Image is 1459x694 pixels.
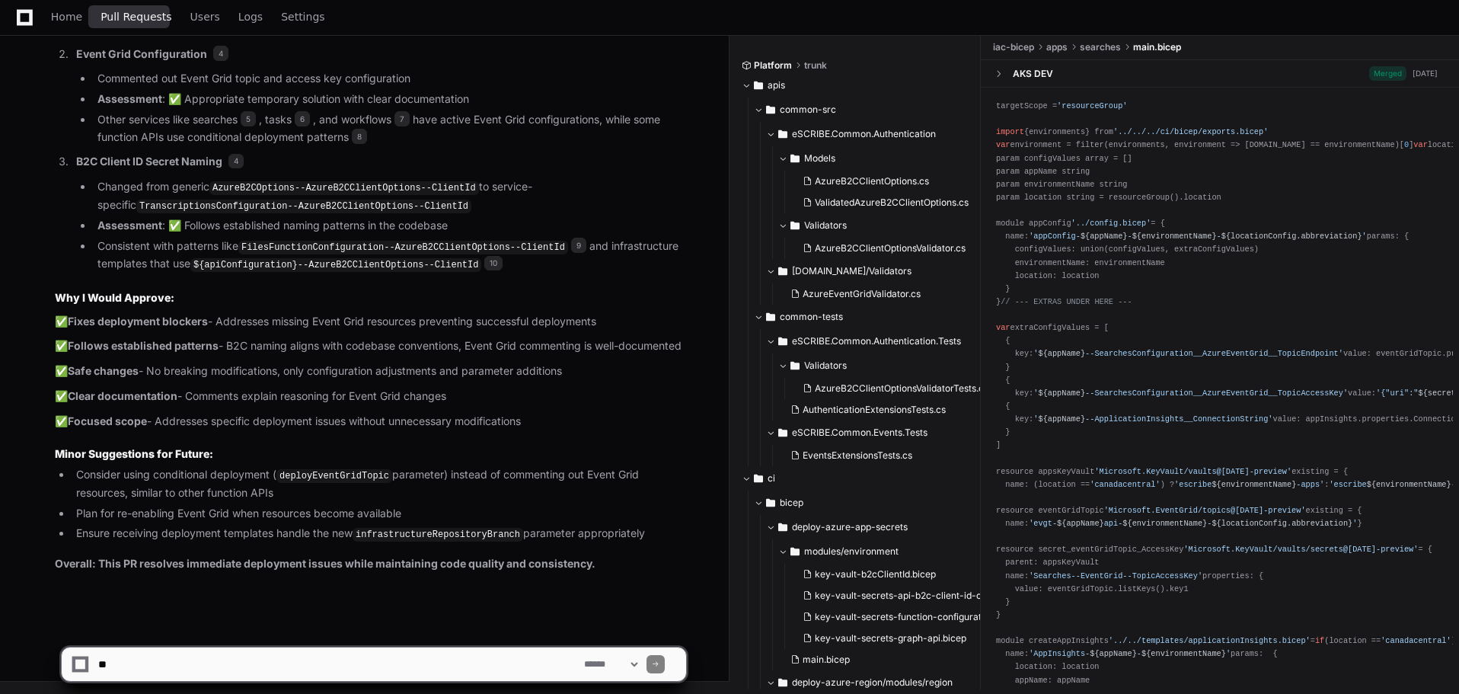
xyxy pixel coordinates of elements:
[1029,571,1202,580] span: 'Searches--EventGrid--TopicAccessKey'
[1094,466,1291,475] span: 'Microsoft.KeyVault/vaults@[DATE]-preview'
[778,146,982,171] button: Models
[101,12,171,21] span: Pull Requests
[815,611,1020,623] span: key-vault-secrets-function-configuration.bicep
[996,127,1024,136] span: import
[1221,232,1362,241] span: ${locationConfig.abbreviation}
[768,472,775,485] span: ci
[1174,479,1324,488] span: 'escribe -apps'
[68,339,219,352] strong: Follows established patterns
[352,129,367,144] span: 8
[766,259,982,283] button: [DOMAIN_NAME]/Validators
[276,469,392,483] code: deployEventGridTopic
[51,12,82,21] span: Home
[784,399,988,421] button: AuthenticationExtensionsTests.cs
[55,388,686,405] p: ✅ - Comments explain reasoning for Event Grid changes
[1183,545,1418,554] span: 'Microsoft.KeyVault/vaults/secrets@[DATE]-preview'
[190,258,481,272] code: ${apiConfiguration}--AzureB2CClientOptions--ClientId
[76,47,207,60] strong: Event Grid Configuration
[1090,479,1160,488] span: 'canadacentral'
[790,216,800,235] svg: Directory
[778,424,787,442] svg: Directory
[55,447,213,460] strong: Minor Suggestions for Future:
[97,219,162,232] strong: Assessment
[394,111,410,126] span: 7
[804,219,847,232] span: Validators
[766,308,775,326] svg: Directory
[353,528,523,542] code: infrastructureRepositoryBranch
[797,606,1009,628] button: key-vault-secrets-function-configuration.bicep
[754,76,763,94] svg: Directory
[815,175,929,187] span: AzureB2CClientOptions.cs
[1104,505,1306,514] span: 'Microsoft.EventGrid/topics@[DATE]-preview'
[754,491,982,515] button: bicep
[68,389,177,402] strong: Clear documentation
[1038,388,1085,397] span: ${appName}
[55,413,686,430] p: ✅ - Addresses specific deployment issues without unnecessary modifications
[93,70,686,88] li: Commented out Event Grid topic and access key configuration
[1122,519,1207,528] span: ${environmentName}
[803,288,921,300] span: AzureEventGridValidator.cs
[93,91,686,108] li: : ✅ Appropriate temporary solution with clear documentation
[1132,232,1217,241] span: ${environmentName}
[754,305,982,329] button: common-tests
[1033,349,1343,358] span: ' --SearchesConfiguration__AzureEventGrid__TopicEndpoint'
[72,466,686,501] li: Consider using conditional deployment ( parameter) instead of commenting out Event Grid resources...
[815,242,966,254] span: AzureB2CClientOptionsValidator.cs
[97,92,162,105] strong: Assessment
[136,200,471,213] code: TranscriptionsConfiguration--AzureB2CClientOptions--ClientId
[790,149,800,168] svg: Directory
[68,315,208,328] strong: Fixes deployment blockers
[93,178,686,214] li: Changed from generic to service-specific
[228,154,244,169] span: 4
[797,585,1009,606] button: key-vault-secrets-api-b2c-client-id-configurations.bicep
[766,494,775,512] svg: Directory
[790,357,800,375] svg: Directory
[72,505,686,523] li: Plan for re-enabling Event Grid when resources become available
[778,353,998,378] button: Validators
[792,521,908,533] span: deploy-azure-app-secrets
[742,73,969,98] button: apis
[1033,414,1272,424] span: ' --ApplicationInsights__ConnectionString'
[1212,479,1296,488] span: ${environmentName}
[1413,140,1427,149] span: var
[784,283,972,305] button: AzureEventGridValidator.cs
[804,545,899,558] span: modules/environment
[780,311,843,323] span: common-tests
[780,497,803,509] span: bicep
[1033,388,1348,397] span: ' --SearchesConfiguration__AzureEventGrid__TopicAccessKey'
[768,79,785,91] span: apis
[804,360,847,372] span: Validators
[241,111,256,126] span: 5
[804,152,835,165] span: Models
[1404,140,1409,149] span: 0
[784,445,985,466] button: EventsExtensionsTests.cs
[484,256,503,271] span: 10
[803,404,946,416] span: AuthenticationExtensionsTests.cs
[797,192,972,213] button: ValidatedAzureB2CClientOptions.cs
[1038,414,1085,424] span: ${appName}
[209,181,479,195] code: AzureB2COptions--AzureB2CClientOptions--ClientId
[76,155,222,168] strong: B2C Client ID Secret Naming
[815,197,969,209] span: ValidatedAzureB2CClientOptions.cs
[815,382,988,395] span: AzureB2CClientOptionsValidatorTests.cs
[815,590,1064,602] span: key-vault-secrets-api-b2c-client-id-configurations.bicep
[93,238,686,273] li: Consistent with patterns like and infrastructure templates that use
[68,414,147,427] strong: Focused scope
[754,469,763,488] svg: Directory
[1212,519,1352,528] span: ${locationConfig.abbreviation}
[778,332,787,350] svg: Directory
[1071,219,1151,228] span: '../config.bicep'
[1038,349,1085,358] span: ${appName}
[993,41,1034,53] span: iac-bicep
[792,265,911,277] span: [DOMAIN_NAME]/Validators
[804,59,827,72] span: trunk
[68,364,139,377] strong: Safe changes
[55,291,174,304] strong: Why I Would Approve:
[790,542,800,561] svg: Directory
[55,313,686,331] p: ✅ - Addresses missing Event Grid resources preventing successful deployments
[1113,127,1268,136] span: '../../../ci/bicep/exports.bicep'
[797,171,972,192] button: AzureB2CClientOptions.cs
[1080,41,1121,53] span: searches
[1413,68,1438,79] div: [DATE]
[754,98,982,122] button: common-src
